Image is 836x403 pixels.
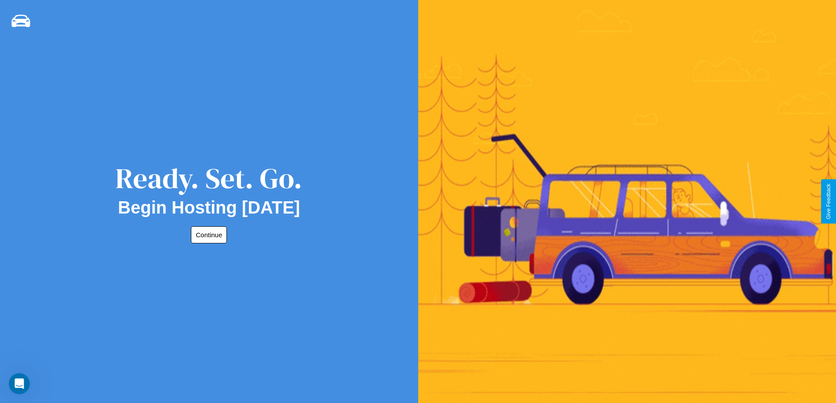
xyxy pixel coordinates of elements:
button: Continue [191,226,227,243]
div: Ready. Set. Go. [115,159,302,198]
iframe: Intercom live chat [9,373,30,394]
div: Give Feedback [825,184,832,219]
h2: Begin Hosting [DATE] [118,198,300,218]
